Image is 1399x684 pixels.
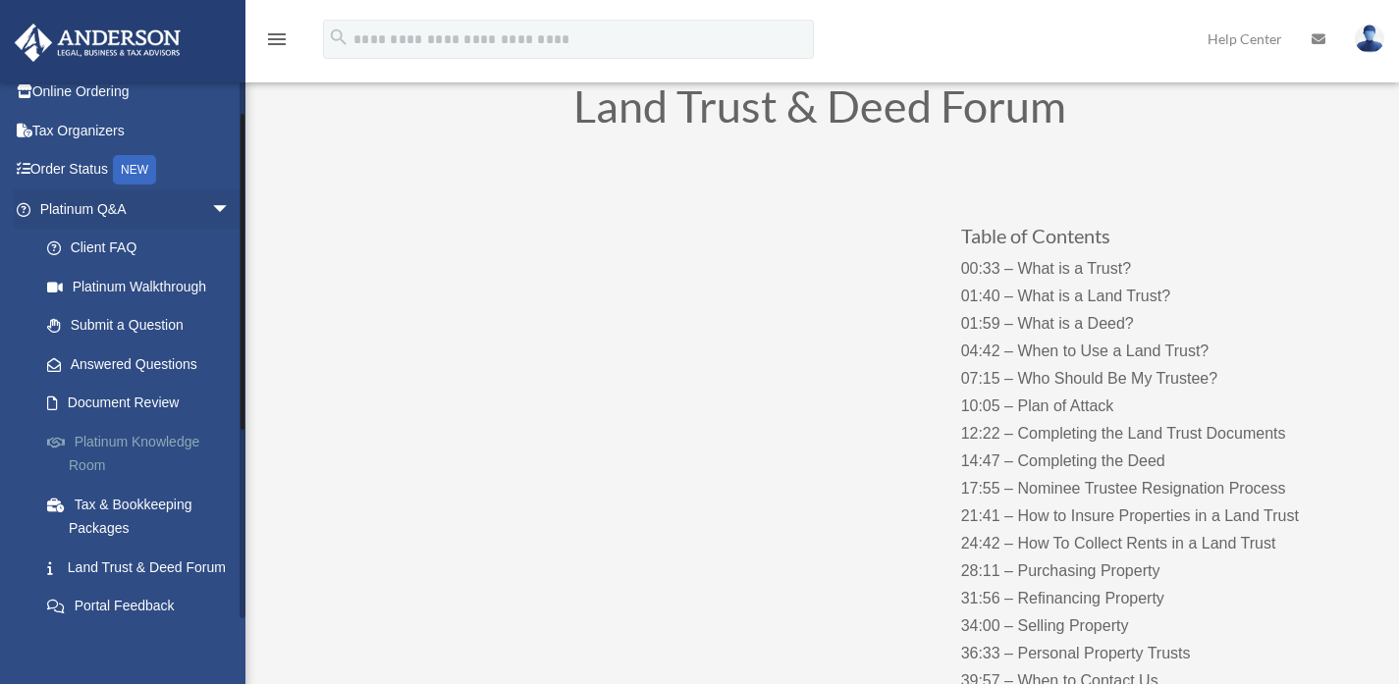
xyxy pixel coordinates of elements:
span: arrow_drop_down [211,189,250,230]
a: Client FAQ [27,229,260,268]
i: menu [265,27,289,51]
a: Portal Feedback [27,587,260,626]
a: Online Ordering [14,73,260,112]
a: Document Review [27,384,260,423]
a: Submit a Question [27,306,260,345]
a: Tax & Bookkeeping Packages [27,485,260,548]
a: Land Trust & Deed Forum [27,548,250,587]
a: Answered Questions [27,344,260,384]
a: Platinum Walkthrough [27,267,260,306]
a: Platinum Knowledge Room [27,422,260,485]
a: Platinum Q&Aarrow_drop_down [14,189,260,229]
h1: Land Trust & Deed Forum [290,84,1350,138]
img: User Pic [1355,25,1384,53]
img: Anderson Advisors Platinum Portal [9,24,187,62]
h3: Table of Contents [961,226,1349,255]
a: menu [265,34,289,51]
a: Order StatusNEW [14,150,260,190]
div: NEW [113,155,156,184]
i: search [328,26,350,48]
a: Tax Organizers [14,111,260,150]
